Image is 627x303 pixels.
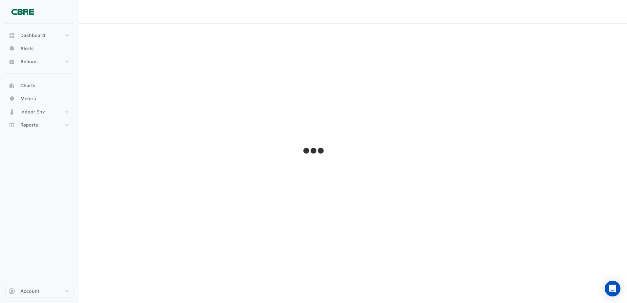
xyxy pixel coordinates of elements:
button: Charts [5,79,73,92]
button: Actions [5,55,73,68]
button: Indoor Env [5,105,73,118]
div: Open Intercom Messenger [605,281,620,296]
span: Actions [20,58,38,65]
button: Meters [5,92,73,105]
button: Account [5,285,73,298]
span: Reports [20,122,38,128]
app-icon: Dashboard [9,32,15,39]
button: Reports [5,118,73,131]
span: Alerts [20,45,34,52]
app-icon: Alerts [9,45,15,52]
app-icon: Actions [9,58,15,65]
img: Company Logo [8,5,37,18]
app-icon: Reports [9,122,15,128]
app-icon: Meters [9,95,15,102]
span: Charts [20,82,35,89]
app-icon: Charts [9,82,15,89]
span: Meters [20,95,36,102]
span: Dashboard [20,32,45,39]
button: Dashboard [5,29,73,42]
button: Alerts [5,42,73,55]
span: Account [20,288,39,294]
app-icon: Indoor Env [9,109,15,115]
span: Indoor Env [20,109,45,115]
